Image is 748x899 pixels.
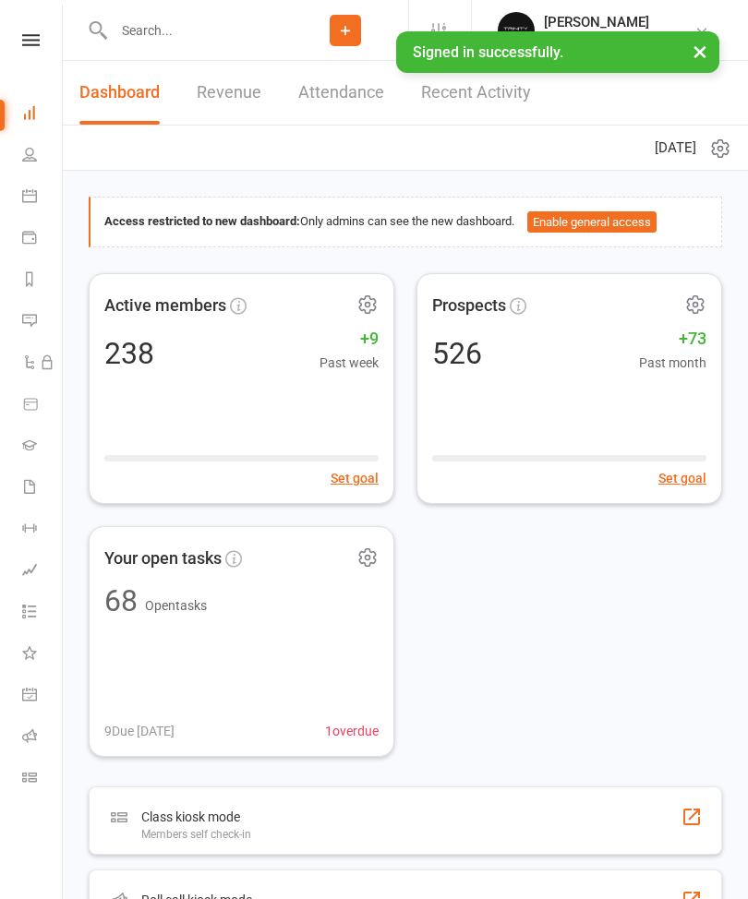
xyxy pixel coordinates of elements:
img: thumb_image1712106278.png [498,12,535,49]
span: 1 overdue [325,721,379,741]
a: Payments [22,219,64,260]
span: 9 Due [DATE] [104,721,175,741]
button: Enable general access [527,211,657,234]
a: Roll call kiosk mode [22,717,64,759]
span: Active members [104,293,226,319]
a: Calendar [22,177,64,219]
div: Members self check-in [141,828,251,841]
button: × [683,31,717,71]
span: Your open tasks [104,545,222,572]
a: What's New [22,634,64,676]
a: Product Sales [22,385,64,426]
a: Attendance [298,61,384,125]
a: Recent Activity [421,61,531,125]
span: Past month [639,353,706,373]
span: +73 [639,326,706,353]
strong: Access restricted to new dashboard: [104,214,300,228]
a: Dashboard [22,94,64,136]
a: Dashboard [79,61,160,125]
a: Reports [22,260,64,302]
span: Prospects [432,293,506,319]
button: Set goal [331,468,379,488]
span: Past week [320,353,379,373]
div: 238 [104,339,154,368]
a: Revenue [197,61,261,125]
div: Class kiosk mode [141,806,251,828]
span: Signed in successfully. [413,43,563,61]
span: +9 [320,326,379,353]
div: 68 [104,586,138,616]
div: Only admins can see the new dashboard. [104,211,707,234]
span: Open tasks [145,598,207,613]
div: Trinity BJJ Pty Ltd [544,30,649,47]
a: General attendance kiosk mode [22,676,64,717]
a: People [22,136,64,177]
div: [PERSON_NAME] [544,14,649,30]
a: Assessments [22,551,64,593]
input: Search... [108,18,283,43]
span: [DATE] [655,137,696,159]
a: Class kiosk mode [22,759,64,800]
button: Set goal [658,468,706,488]
div: 526 [432,339,482,368]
